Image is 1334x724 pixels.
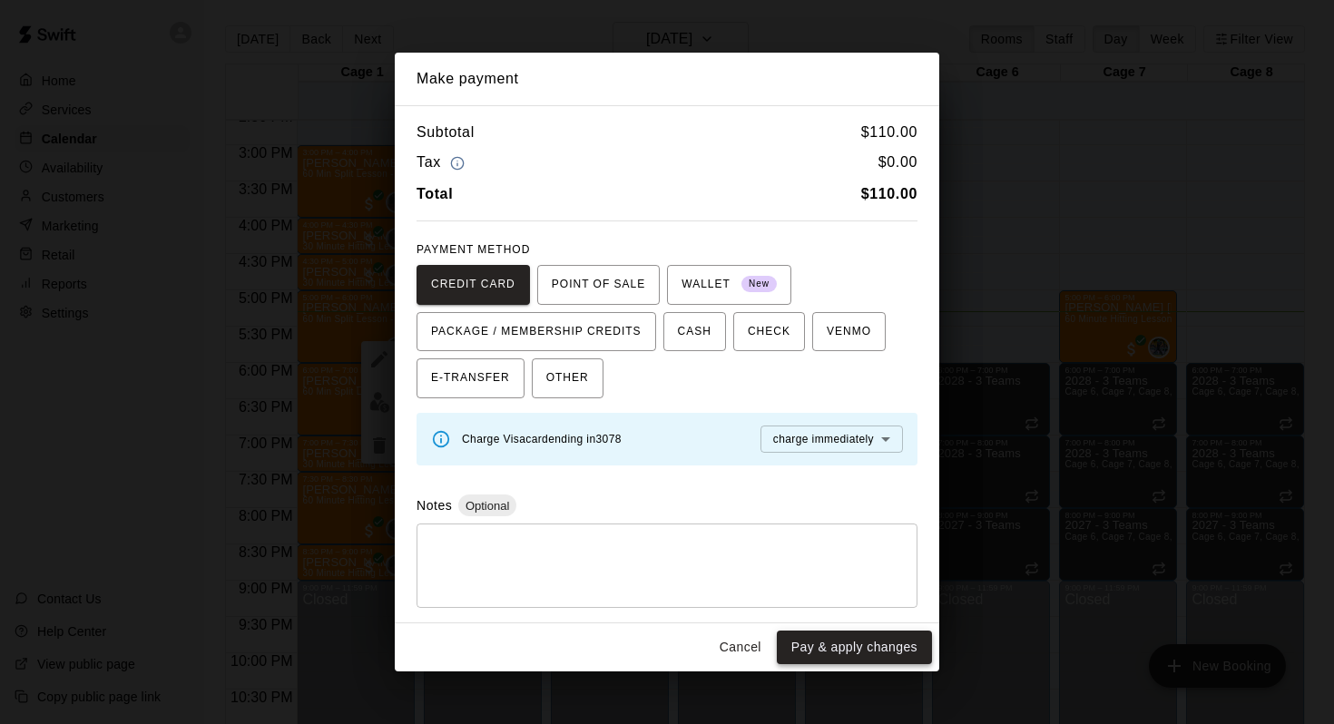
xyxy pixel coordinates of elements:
[741,272,777,297] span: New
[861,121,917,144] h6: $ 110.00
[663,312,726,352] button: CASH
[417,186,453,201] b: Total
[417,498,452,513] label: Notes
[417,312,656,352] button: PACKAGE / MEMBERSHIP CREDITS
[417,151,469,175] h6: Tax
[711,631,770,664] button: Cancel
[458,499,516,513] span: Optional
[395,53,939,105] h2: Make payment
[431,270,515,299] span: CREDIT CARD
[431,318,642,347] span: PACKAGE / MEMBERSHIP CREDITS
[532,358,603,398] button: OTHER
[667,265,791,305] button: WALLET New
[417,265,530,305] button: CREDIT CARD
[552,270,645,299] span: POINT OF SALE
[537,265,660,305] button: POINT OF SALE
[417,121,475,144] h6: Subtotal
[417,358,525,398] button: E-TRANSFER
[417,243,530,256] span: PAYMENT METHOD
[682,270,777,299] span: WALLET
[431,364,510,393] span: E-TRANSFER
[773,433,874,445] span: charge immediately
[546,364,589,393] span: OTHER
[827,318,871,347] span: VENMO
[733,312,805,352] button: CHECK
[777,631,932,664] button: Pay & apply changes
[678,318,711,347] span: CASH
[748,318,790,347] span: CHECK
[878,151,917,175] h6: $ 0.00
[462,433,622,445] span: Charge Visa card ending in 3078
[812,312,886,352] button: VENMO
[861,186,917,201] b: $ 110.00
